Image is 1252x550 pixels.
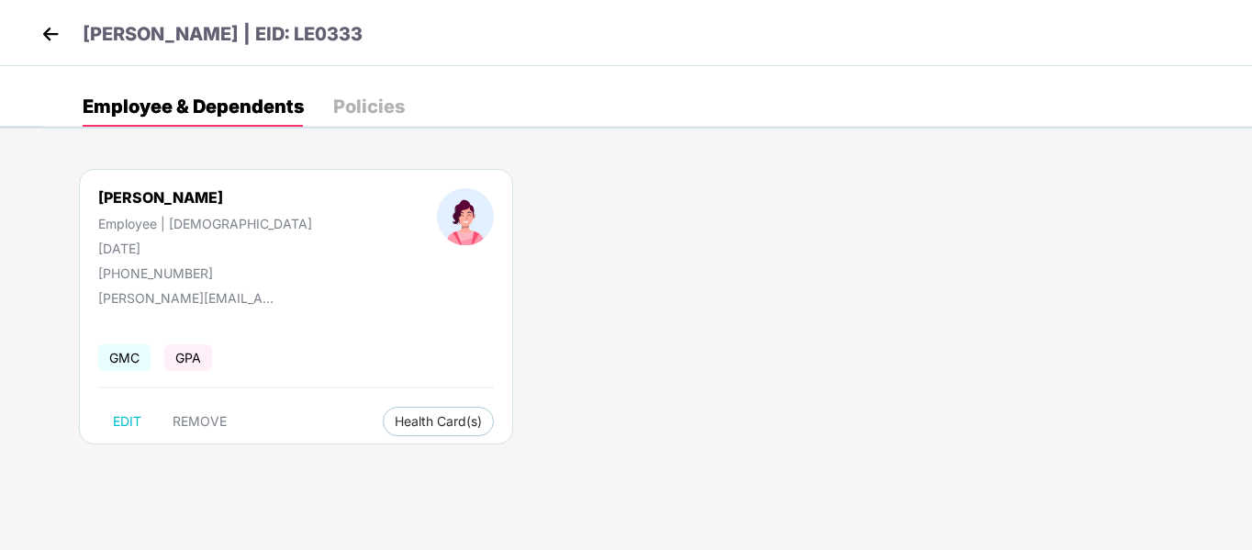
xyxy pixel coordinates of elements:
button: Health Card(s) [383,407,494,436]
div: [PERSON_NAME] [98,188,312,207]
span: EDIT [113,414,141,429]
span: GPA [164,344,212,371]
img: back [37,20,64,48]
span: Health Card(s) [395,417,482,426]
p: [PERSON_NAME] | EID: LE0333 [83,20,363,49]
div: [PERSON_NAME][EMAIL_ADDRESS][DOMAIN_NAME] [98,290,282,306]
div: [DATE] [98,241,312,256]
div: [PHONE_NUMBER] [98,265,312,281]
span: REMOVE [173,414,227,429]
button: REMOVE [158,407,241,436]
span: GMC [98,344,151,371]
div: Policies [333,97,405,116]
button: EDIT [98,407,156,436]
div: Employee & Dependents [83,97,304,116]
img: profileImage [437,188,494,245]
div: Employee | [DEMOGRAPHIC_DATA] [98,216,312,231]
